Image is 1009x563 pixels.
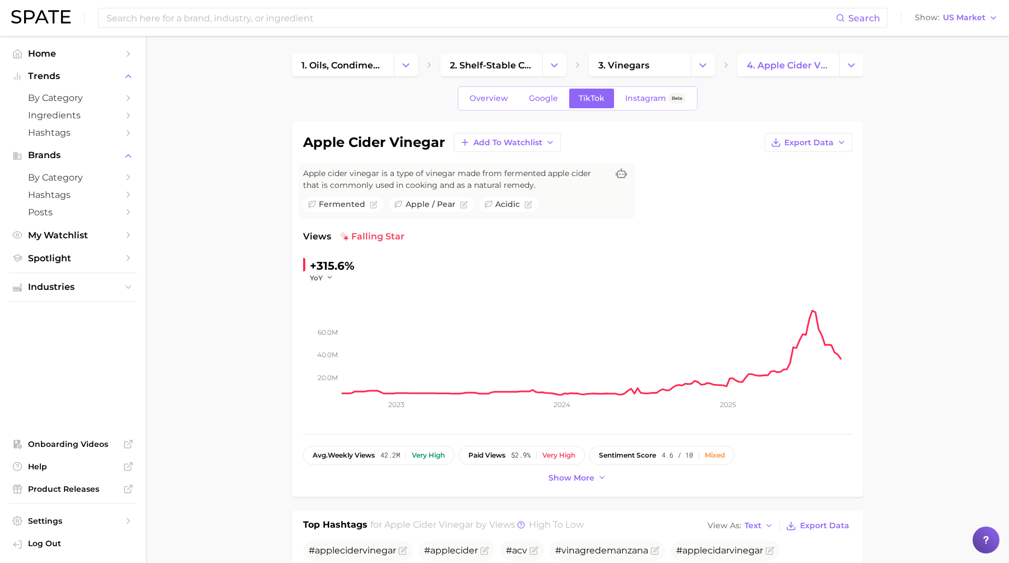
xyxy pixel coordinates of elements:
div: Mixed [705,451,725,459]
button: Industries [9,279,137,296]
span: cider [455,545,478,556]
span: Views [303,230,331,243]
a: Settings [9,513,137,529]
button: Show more [546,470,610,486]
span: vinegar [362,545,396,556]
span: apple / pear [406,199,455,210]
button: YoY [310,273,334,283]
span: Overview [469,94,508,103]
span: Spotlight [28,253,118,264]
span: Add to Watchlist [473,138,542,147]
span: cider [340,545,362,556]
button: Flag as miscategorized or irrelevant [460,201,468,209]
span: by Category [28,172,118,183]
button: Export Data [783,518,852,534]
button: Flag as miscategorized or irrelevant [480,546,489,555]
span: 2. shelf-stable condiments [450,60,533,71]
a: 4. apple cider vinegar [737,54,839,76]
a: Log out. Currently logged in with e-mail jhayes@hunterpr.com. [9,535,137,554]
span: apple [682,545,708,556]
span: apple cider vinegar [384,519,473,530]
span: Brands [28,150,118,160]
a: Home [9,45,137,62]
span: fermented [319,199,365,210]
button: Brands [9,147,137,164]
a: Posts [9,204,137,221]
span: #acv [506,545,527,556]
tspan: 2024 [553,400,570,409]
span: sentiment score [599,451,656,459]
span: Hashtags [28,190,118,200]
span: #vinagredemanzana [555,545,648,556]
span: by Category [28,93,118,103]
span: acidic [495,199,520,210]
button: sentiment score4.6 / 10Mixed [589,446,734,465]
abbr: average [313,451,328,459]
span: TikTok [579,94,605,103]
span: 4. apple cider vinegar [747,60,830,71]
a: by Category [9,89,137,107]
span: Instagram [625,94,666,103]
a: 3. vinegars [589,54,691,76]
span: Industries [28,282,118,292]
span: Apple cider vinegar is a type of vinegar made from fermented apple cider that is commonly used in... [303,168,608,191]
span: Log Out [28,538,128,548]
div: Very high [542,451,575,459]
span: US Market [943,15,985,21]
a: Ingredients [9,107,137,124]
button: View AsText [705,519,776,533]
span: # [424,545,478,556]
span: Ingredients [28,110,118,121]
span: high to low [529,519,584,530]
h1: Top Hashtags [303,518,368,534]
a: Spotlight [9,250,137,267]
span: Help [28,462,118,472]
button: Change Category [542,54,566,76]
button: Flag as miscategorized or irrelevant [765,546,774,555]
tspan: 40.0m [317,350,338,359]
span: # [309,545,396,556]
span: Home [28,48,118,59]
span: apple [430,545,455,556]
span: 52.9% [511,451,531,459]
h1: apple cider vinegar [303,136,445,149]
span: Export Data [784,138,834,147]
span: Export Data [800,521,849,530]
span: Posts [28,207,118,218]
span: Settings [28,516,118,526]
span: paid views [468,451,505,459]
span: 3. vinegars [598,60,649,71]
a: by Category [9,169,137,186]
button: Add to Watchlist [454,133,561,152]
tspan: 2023 [388,400,404,409]
button: Change Category [394,54,418,76]
button: Flag as miscategorized or irrelevant [529,546,538,555]
span: Beta [672,94,682,103]
button: Trends [9,68,137,85]
h2: for by Views [370,518,584,534]
span: Text [745,523,761,529]
button: ShowUS Market [912,11,1001,25]
span: 1. oils, condiments & sauces [301,60,384,71]
a: 2. shelf-stable condiments [440,54,542,76]
span: falling star [340,230,404,243]
a: Onboarding Videos [9,436,137,453]
span: vinegar [729,545,763,556]
a: Overview [460,89,518,108]
button: paid views52.9%Very high [459,446,585,465]
img: falling star [340,232,349,241]
button: Export Data [765,133,852,152]
button: Change Category [839,54,863,76]
span: Search [848,13,880,24]
tspan: 20.0m [318,373,338,382]
div: Very high [412,451,445,459]
button: Flag as miscategorized or irrelevant [650,546,659,555]
span: Hashtags [28,127,118,138]
a: Google [519,89,568,108]
div: +315.6% [310,257,355,275]
span: Show [915,15,940,21]
a: Product Releases [9,481,137,497]
input: Search here for a brand, industry, or ingredient [105,8,836,27]
span: 42.2m [380,451,400,459]
img: SPATE [11,10,71,24]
